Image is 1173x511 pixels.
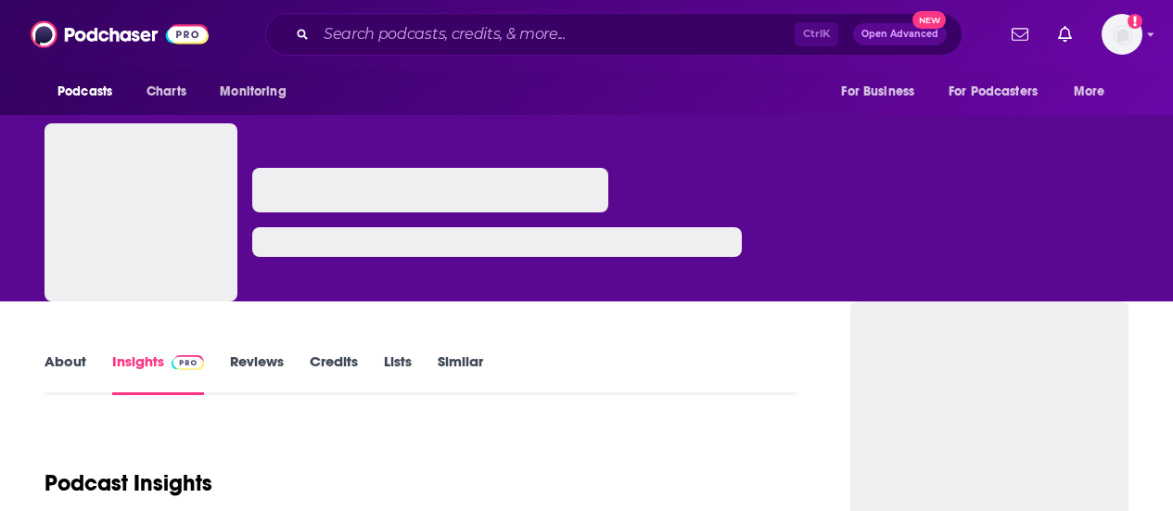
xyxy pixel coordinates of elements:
a: InsightsPodchaser Pro [112,352,204,395]
a: Show notifications dropdown [1051,19,1079,50]
span: Charts [147,79,186,105]
span: For Podcasters [949,79,1038,105]
button: open menu [1061,74,1128,109]
button: open menu [45,74,136,109]
button: open menu [937,74,1065,109]
a: Credits [310,352,358,395]
span: Open Advanced [861,30,938,39]
span: More [1074,79,1105,105]
a: Reviews [230,352,284,395]
h1: Podcast Insights [45,469,212,497]
span: Ctrl K [795,22,838,46]
a: Similar [438,352,483,395]
img: Podchaser Pro [172,355,204,370]
a: About [45,352,86,395]
span: Logged in as calellac [1102,14,1142,55]
button: Open AdvancedNew [853,23,947,45]
button: open menu [207,74,310,109]
span: New [912,11,946,29]
div: Search podcasts, credits, & more... [265,13,963,56]
button: open menu [828,74,937,109]
a: Show notifications dropdown [1004,19,1036,50]
img: User Profile [1102,14,1142,55]
span: For Business [841,79,914,105]
a: Lists [384,352,412,395]
span: Podcasts [57,79,112,105]
button: Show profile menu [1102,14,1142,55]
svg: Add a profile image [1128,14,1142,29]
a: Charts [134,74,198,109]
span: Monitoring [220,79,286,105]
input: Search podcasts, credits, & more... [316,19,795,49]
img: Podchaser - Follow, Share and Rate Podcasts [31,17,209,52]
